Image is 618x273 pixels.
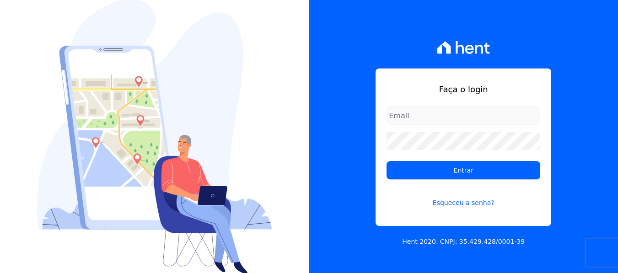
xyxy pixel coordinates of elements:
input: Email [387,106,540,125]
input: Entrar [387,161,540,179]
a: Esqueceu a senha? [387,187,540,208]
h1: Faça o login [387,83,540,95]
p: Hent 2020. CNPJ: 35.429.428/0001-39 [402,237,525,247]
